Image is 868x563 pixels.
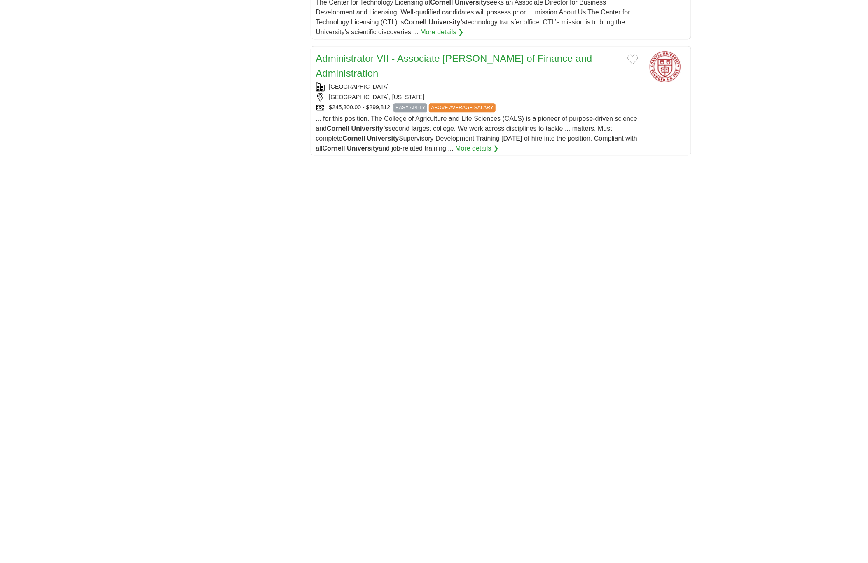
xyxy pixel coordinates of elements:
div: [GEOGRAPHIC_DATA], [US_STATE] [316,93,638,101]
button: Add to favorite jobs [627,54,638,64]
strong: Cornell [323,145,345,152]
a: More details ❯ [455,144,498,153]
a: Administrator VII - Associate [PERSON_NAME] of Finance and Administration [316,53,592,79]
div: $245,300.00 - $299,812 [316,103,638,112]
span: ABOVE AVERAGE SALARY [429,103,496,112]
strong: Cornell [404,19,427,26]
strong: Cornell [327,125,349,132]
span: EASY APPLY [393,103,427,112]
strong: University [347,145,379,152]
a: More details ❯ [421,27,464,37]
strong: University [367,135,399,142]
strong: University’s [351,125,388,132]
img: Cornell University logo [645,51,686,82]
strong: Cornell [342,135,365,142]
strong: University’s [428,19,466,26]
a: [GEOGRAPHIC_DATA] [329,83,389,90]
span: ... for this position. The College of Agriculture and Life Sciences (CALS) is a pioneer of purpos... [316,115,638,152]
